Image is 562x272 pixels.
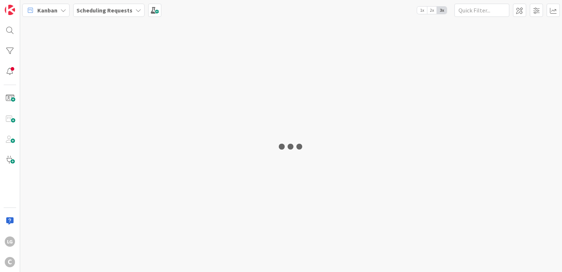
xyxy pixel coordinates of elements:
[427,7,437,14] span: 2x
[76,7,132,14] b: Scheduling Requests
[5,257,15,267] div: C
[454,4,509,17] input: Quick Filter...
[5,236,15,247] div: LG
[417,7,427,14] span: 1x
[5,5,15,15] img: Visit kanbanzone.com
[37,6,57,15] span: Kanban
[437,7,447,14] span: 3x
